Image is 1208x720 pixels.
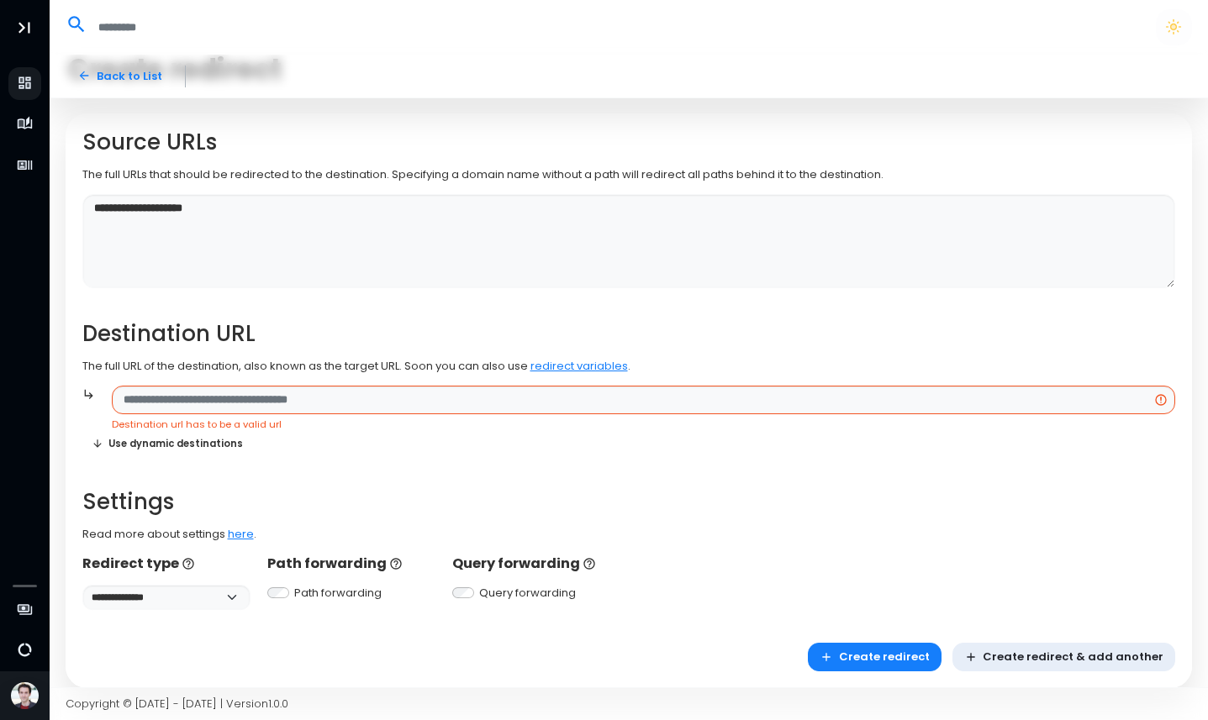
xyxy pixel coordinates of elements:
[452,554,621,574] p: Query forwarding
[952,643,1176,672] button: Create redirect & add another
[530,358,628,374] a: redirect variables
[8,12,40,44] button: Toggle Aside
[82,321,1176,347] h2: Destination URL
[479,585,576,602] label: Query forwarding
[82,166,1176,183] p: The full URLs that should be redirected to the destination. Specifying a domain name without a pa...
[11,682,39,710] img: Avatar
[294,585,382,602] label: Path forwarding
[82,526,1176,543] p: Read more about settings .
[267,554,436,574] p: Path forwarding
[66,61,174,91] a: Back to List
[82,432,253,456] button: Use dynamic destinations
[82,358,1176,375] p: The full URL of the destination, also known as the target URL. Soon you can also use .
[82,489,1176,515] h2: Settings
[66,696,288,712] span: Copyright © [DATE] - [DATE] | Version 1.0.0
[228,526,254,542] a: here
[808,643,942,672] button: Create redirect
[112,418,1175,432] div: Destination url has to be a valid url
[82,129,1176,155] h2: Source URLs
[82,554,251,574] p: Redirect type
